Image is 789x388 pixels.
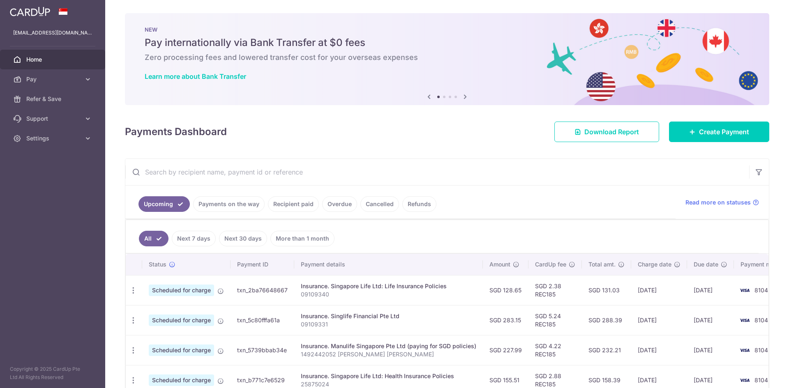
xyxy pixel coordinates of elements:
td: [DATE] [631,335,687,365]
td: [DATE] [687,275,734,305]
td: [DATE] [687,335,734,365]
a: Recipient paid [268,196,319,212]
td: [DATE] [687,305,734,335]
div: Insurance. Singapore Life Ltd: Health Insurance Policies [301,372,476,380]
a: Payments on the way [193,196,265,212]
h6: Zero processing fees and lowered transfer cost for your overseas expenses [145,53,750,62]
span: Scheduled for charge [149,285,214,296]
a: Refunds [402,196,436,212]
span: 8104 [754,287,768,294]
td: SGD 4.22 REC185 [528,335,582,365]
p: 09109340 [301,290,476,298]
td: SGD 283.15 [483,305,528,335]
td: SGD 232.21 [582,335,631,365]
th: Payment ID [231,254,294,275]
span: Home [26,55,81,64]
p: [EMAIL_ADDRESS][DOMAIN_NAME] [13,29,92,37]
a: Learn more about Bank Transfer [145,72,246,80]
span: Scheduled for charge [149,374,214,386]
img: Bank Card [736,315,753,325]
img: Bank Card [736,345,753,355]
a: All [139,231,168,246]
td: SGD 128.65 [483,275,528,305]
span: CardUp fee [535,260,566,269]
span: Due date [694,260,718,269]
a: Overdue [322,196,357,212]
div: Insurance. Singlife Financial Pte Ltd [301,312,476,320]
td: txn_2ba76648667 [231,275,294,305]
h4: Payments Dashboard [125,124,227,139]
span: Refer & Save [26,95,81,103]
td: txn_5739bbab34e [231,335,294,365]
a: Cancelled [360,196,399,212]
td: txn_5c80fffa61a [231,305,294,335]
td: [DATE] [631,275,687,305]
span: Status [149,260,166,269]
a: Download Report [554,122,659,142]
span: Download Report [584,127,639,137]
td: SGD 227.99 [483,335,528,365]
td: [DATE] [631,305,687,335]
a: Create Payment [669,122,769,142]
td: SGD 131.03 [582,275,631,305]
div: Insurance. Manulife Singapore Pte Ltd (paying for SGD policies) [301,342,476,350]
a: Next 30 days [219,231,267,246]
a: Upcoming [138,196,190,212]
td: SGD 5.24 REC185 [528,305,582,335]
span: Scheduled for charge [149,344,214,356]
span: 8104 [754,317,768,324]
a: Next 7 days [172,231,216,246]
span: Pay [26,75,81,83]
span: Total amt. [588,260,616,269]
td: SGD 288.39 [582,305,631,335]
span: 8104 [754,347,768,354]
p: 1492442052 [PERSON_NAME] [PERSON_NAME] [301,350,476,358]
p: 09109331 [301,320,476,328]
td: SGD 2.38 REC185 [528,275,582,305]
img: Bank Card [736,285,753,295]
span: Settings [26,134,81,142]
th: Payment details [294,254,483,275]
span: Support [26,115,81,123]
a: More than 1 month [270,231,335,246]
span: Charge date [638,260,671,269]
a: Read more on statuses [685,198,759,207]
span: Scheduled for charge [149,315,214,326]
span: Amount [489,260,510,269]
input: Search by recipient name, payment id or reference [125,159,749,185]
h5: Pay internationally via Bank Transfer at $0 fees [145,36,750,49]
iframe: Opens a widget where you can find more information [736,363,781,384]
img: CardUp [10,7,50,16]
span: Read more on statuses [685,198,751,207]
span: Create Payment [699,127,749,137]
div: Insurance. Singapore Life Ltd: Life Insurance Policies [301,282,476,290]
p: NEW [145,26,750,33]
img: Bank transfer banner [125,13,769,105]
